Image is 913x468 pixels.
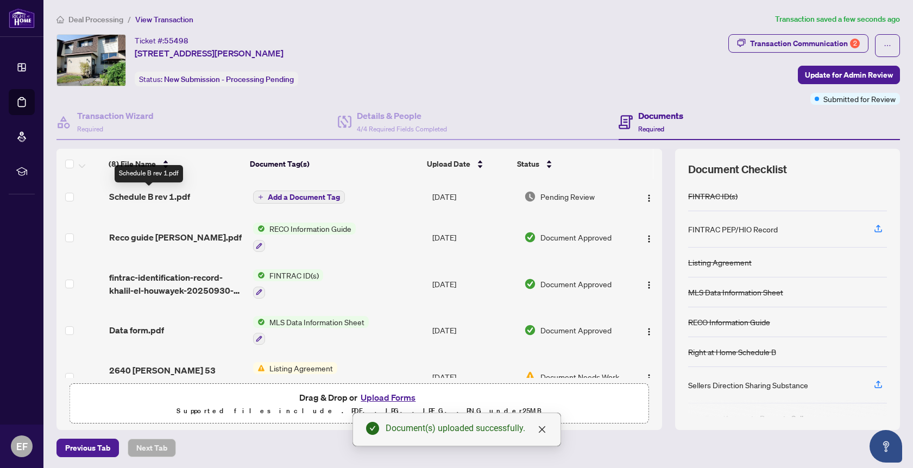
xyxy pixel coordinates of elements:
span: Pending Review [540,191,595,203]
div: MLS Data Information Sheet [688,286,783,298]
span: fintrac-identification-record-khalil-el-houwayek-20250930-103327.pdf [109,271,244,297]
span: Document Checklist [688,162,787,177]
span: Drag & Drop orUpload FormsSupported files include .PDF, .JPG, .JPEG, .PNG under25MB [70,384,648,424]
button: Logo [640,229,658,246]
span: Drag & Drop or [299,390,419,404]
span: Upload Date [427,158,470,170]
img: Status Icon [253,269,265,281]
button: Update for Admin Review [798,66,900,84]
h4: Transaction Wizard [77,109,154,122]
img: Document Status [524,278,536,290]
span: (8) File Name [109,158,156,170]
span: Document Approved [540,278,612,290]
h4: Documents [638,109,683,122]
img: Logo [645,374,653,382]
span: Document Needs Work [540,371,619,383]
span: RECO Information Guide [265,223,356,235]
img: Status Icon [253,223,265,235]
button: Open asap [870,430,902,463]
span: Submitted for Review [823,93,896,105]
td: [DATE] [428,179,519,214]
button: Add a Document Tag [253,190,345,204]
span: MLS Data Information Sheet [265,316,369,328]
span: home [56,16,64,23]
button: Logo [640,188,658,205]
p: Supported files include .PDF, .JPG, .JPEG, .PNG under 25 MB [77,404,642,418]
button: Status IconRECO Information Guide [253,223,356,252]
div: Right at Home Schedule B [688,346,776,358]
span: Schedule B rev 1.pdf [109,190,190,203]
button: Transaction Communication2 [728,34,868,53]
span: close [538,425,546,434]
div: Status: [135,72,298,86]
span: plus [258,194,263,200]
button: Logo [640,275,658,293]
img: Logo [645,235,653,243]
button: Status IconFINTRAC ID(s) [253,269,323,299]
div: FINTRAC ID(s) [688,190,738,202]
button: Previous Tab [56,439,119,457]
th: Upload Date [423,149,513,179]
span: FINTRAC ID(s) [265,269,323,281]
th: (8) File Name [104,149,246,179]
img: IMG-X12433479_1.jpg [57,35,125,86]
span: 2640 [PERSON_NAME] 53 Listing Agreement.pdf [109,364,244,390]
span: Previous Tab [65,439,110,457]
img: Document Status [524,231,536,243]
button: Upload Forms [357,390,419,404]
button: Next Tab [128,439,176,457]
span: Document Approved [540,231,612,243]
img: Status Icon [253,362,265,374]
span: Required [638,125,664,133]
span: Add a Document Tag [268,193,340,201]
button: Status IconMLS Data Information Sheet [253,316,369,345]
button: Status IconListing Agreement [253,362,337,391]
div: RECO Information Guide [688,316,770,328]
div: Document(s) uploaded successfully. [386,422,547,435]
div: FINTRAC PEP/HIO Record [688,223,778,235]
button: Logo [640,368,658,385]
span: Required [77,125,103,133]
div: Transaction Communication [750,35,860,52]
img: Status Icon [253,316,265,328]
div: 2 [850,39,860,48]
button: Logo [640,321,658,339]
a: Close [536,423,548,435]
li: / [128,13,131,26]
img: Document Status [524,324,536,336]
img: Document Status [524,191,536,203]
span: View Transaction [135,15,193,24]
td: [DATE] [428,307,519,354]
span: Data form.pdf [109,324,164,337]
span: ellipsis [884,42,891,49]
img: Logo [645,194,653,203]
th: Document Tag(s) [245,149,423,179]
span: EF [16,439,28,454]
img: Document Status [524,371,536,383]
img: Logo [645,327,653,336]
article: Transaction saved a few seconds ago [775,13,900,26]
div: Schedule B rev 1.pdf [115,165,183,182]
span: [STREET_ADDRESS][PERSON_NAME] [135,47,284,60]
img: Logo [645,281,653,289]
span: Update for Admin Review [805,66,893,84]
span: Document Approved [540,324,612,336]
span: check-circle [366,422,379,435]
td: [DATE] [428,261,519,307]
button: Add a Document Tag [253,191,345,204]
h4: Details & People [357,109,447,122]
span: 55498 [164,36,188,46]
span: Status [517,158,539,170]
div: Ticket #: [135,34,188,47]
td: [DATE] [428,214,519,261]
span: 4/4 Required Fields Completed [357,125,447,133]
div: Listing Agreement [688,256,752,268]
span: Reco guide [PERSON_NAME].pdf [109,231,242,244]
span: New Submission - Processing Pending [164,74,294,84]
img: logo [9,8,35,28]
span: Listing Agreement [265,362,337,374]
span: Deal Processing [68,15,123,24]
div: Sellers Direction Sharing Substance [688,379,808,391]
th: Status [513,149,622,179]
td: [DATE] [428,353,519,400]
